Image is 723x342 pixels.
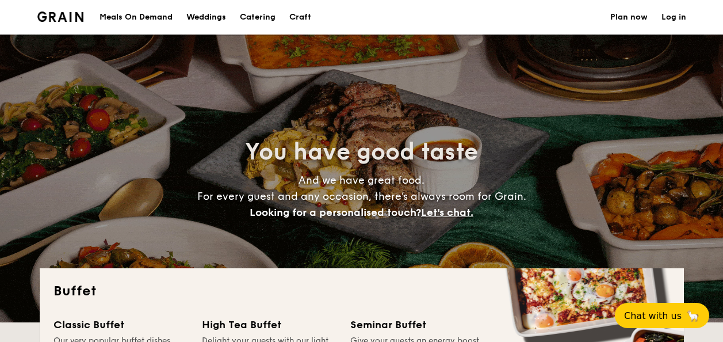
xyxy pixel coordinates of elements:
div: High Tea Buffet [202,317,336,333]
h2: Buffet [53,282,670,301]
span: Let's chat. [421,206,473,219]
img: Grain [37,12,84,22]
div: Seminar Buffet [350,317,485,333]
span: Looking for a personalised touch? [250,206,421,219]
a: Logotype [37,12,84,22]
span: Chat with us [624,310,682,321]
span: You have good taste [245,138,478,166]
span: 🦙 [686,309,700,322]
span: And we have great food. For every guest and any occasion, there’s always room for Grain. [197,174,526,219]
button: Chat with us🦙 [615,303,709,328]
div: Classic Buffet [53,317,188,333]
